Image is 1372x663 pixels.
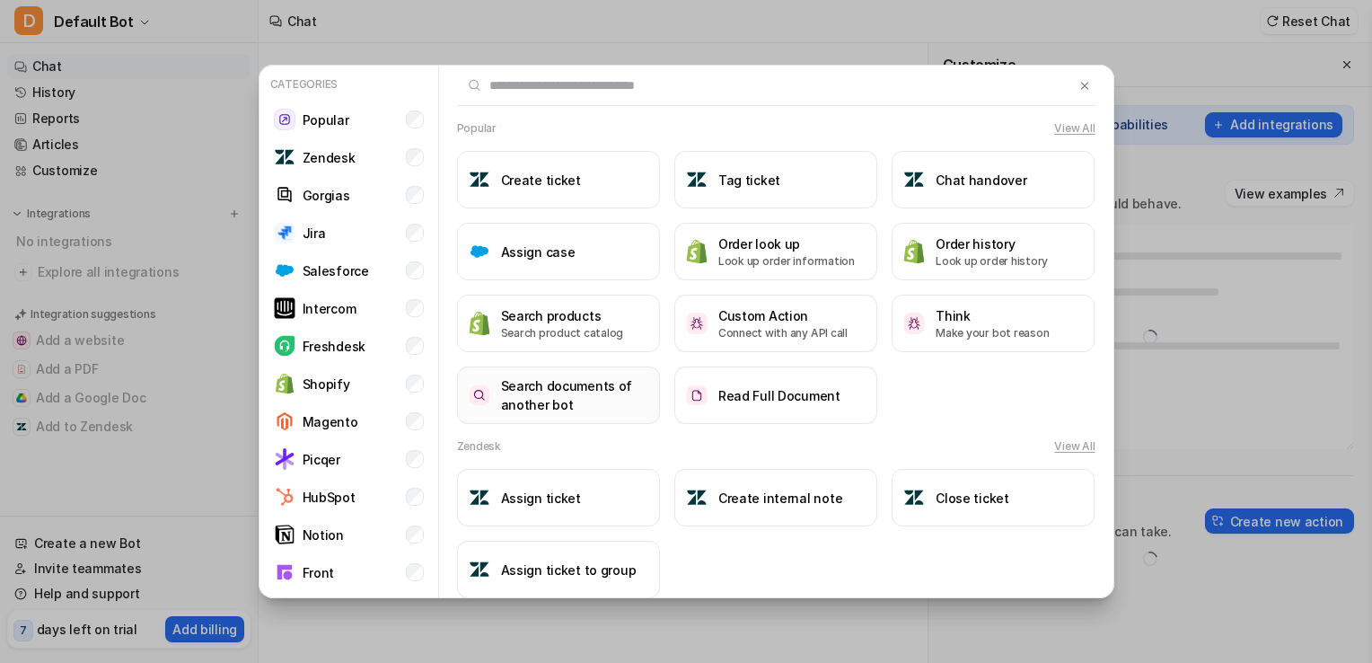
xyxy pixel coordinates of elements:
[686,169,708,190] img: Tag ticket
[718,253,855,270] p: Look up order information
[936,306,1049,325] h3: Think
[469,385,490,406] img: Search documents of another bot
[457,367,660,424] button: Search documents of another botSearch documents of another bot
[457,438,501,455] h2: Zendesk
[674,367,877,424] button: Read Full DocumentRead Full Document
[469,241,490,262] img: Assign case
[674,295,877,352] button: Custom ActionCustom ActionConnect with any API call
[936,489,1009,508] h3: Close ticket
[469,487,490,508] img: Assign ticket
[936,253,1048,270] p: Look up order history
[718,171,780,190] h3: Tag ticket
[903,169,925,190] img: Chat handover
[469,311,490,335] img: Search products
[501,561,637,579] h3: Assign ticket to group
[303,261,369,280] p: Salesforce
[457,151,660,208] button: Create ticketCreate ticket
[501,489,581,508] h3: Assign ticket
[936,171,1026,190] h3: Chat handover
[457,541,660,598] button: Assign ticket to groupAssign ticket to group
[303,526,344,544] p: Notion
[303,450,340,469] p: Picqer
[686,385,708,406] img: Read Full Document
[501,306,624,325] h3: Search products
[303,337,365,356] p: Freshdesk
[674,223,877,280] button: Order look upOrder look upLook up order information
[303,299,356,318] p: Intercom
[903,239,925,263] img: Order history
[718,489,842,508] h3: Create internal note
[303,186,350,205] p: Gorgias
[303,375,350,393] p: Shopify
[674,151,877,208] button: Tag ticketTag ticket
[718,325,848,341] p: Connect with any API call
[892,151,1095,208] button: Chat handoverChat handover
[686,239,708,263] img: Order look up
[469,559,490,580] img: Assign ticket to group
[718,386,840,405] h3: Read Full Document
[1054,438,1095,455] button: View All
[303,488,356,507] p: HubSpot
[303,563,335,582] p: Front
[501,325,624,341] p: Search product catalog
[457,469,660,526] button: Assign ticketAssign ticket
[501,171,581,190] h3: Create ticket
[718,234,855,253] h3: Order look up
[303,224,326,243] p: Jira
[903,313,925,333] img: Think
[686,487,708,508] img: Create internal note
[501,376,648,414] h3: Search documents of another bot
[674,469,877,526] button: Create internal noteCreate internal note
[501,243,576,261] h3: Assign case
[892,295,1095,352] button: ThinkThinkMake your bot reason
[903,487,925,508] img: Close ticket
[457,120,497,137] h2: Popular
[303,110,349,129] p: Popular
[1054,120,1095,137] button: View All
[457,223,660,280] button: Assign caseAssign case
[457,295,660,352] button: Search productsSearch productsSearch product catalog
[936,325,1049,341] p: Make your bot reason
[718,306,848,325] h3: Custom Action
[936,234,1048,253] h3: Order history
[469,169,490,190] img: Create ticket
[267,73,431,96] p: Categories
[686,313,708,333] img: Custom Action
[892,469,1095,526] button: Close ticketClose ticket
[303,148,356,167] p: Zendesk
[892,223,1095,280] button: Order historyOrder historyLook up order history
[303,412,358,431] p: Magento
